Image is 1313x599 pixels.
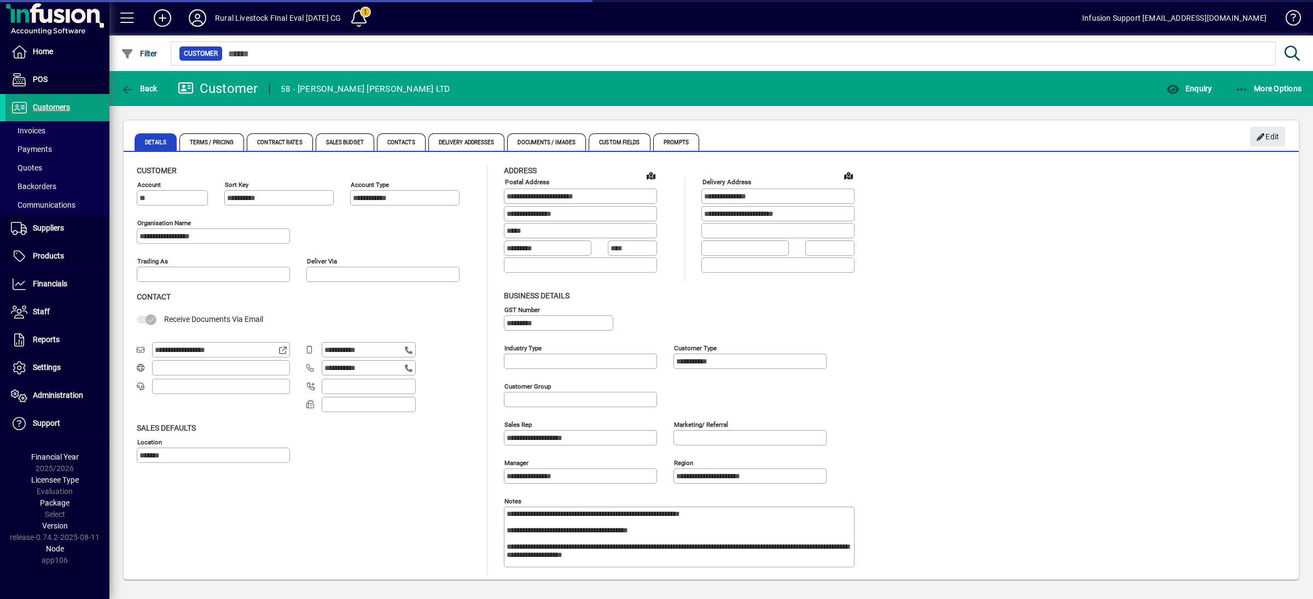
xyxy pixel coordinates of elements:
[5,243,109,270] a: Products
[179,133,245,151] span: Terms / Pricing
[5,66,109,93] a: POS
[5,177,109,196] a: Backorders
[674,459,693,466] mat-label: Region
[504,306,540,313] mat-label: GST Number
[135,133,177,151] span: Details
[840,167,857,184] a: View on map
[5,382,109,409] a: Administration
[46,544,64,553] span: Node
[109,79,170,98] app-page-header-button: Back
[11,145,52,154] span: Payments
[1235,84,1302,93] span: More Options
[180,8,215,28] button: Profile
[1250,127,1285,146] button: Edit
[33,75,48,84] span: POS
[137,257,168,265] mat-label: Trading as
[5,121,109,140] a: Invoices
[5,271,109,298] a: Financials
[121,84,158,93] span: Back
[653,133,700,151] span: Prompts
[1166,84,1212,93] span: Enquiry
[145,8,180,28] button: Add
[225,181,248,189] mat-label: Sort key
[316,133,374,151] span: Sales Budget
[642,167,660,184] a: View on map
[33,335,60,344] span: Reports
[307,257,337,265] mat-label: Deliver via
[184,48,218,59] span: Customer
[31,475,79,484] span: Licensee Type
[121,49,158,58] span: Filter
[5,196,109,214] a: Communications
[137,181,161,189] mat-label: Account
[1233,79,1305,98] button: More Options
[589,133,650,151] span: Custom Fields
[428,133,505,151] span: Delivery Addresses
[5,215,109,242] a: Suppliers
[11,126,45,135] span: Invoices
[11,163,42,172] span: Quotes
[504,291,570,300] span: Business details
[1256,128,1280,146] span: Edit
[118,79,160,98] button: Back
[215,9,341,27] div: Rural Livestock FInal Eval [DATE] CG
[5,354,109,381] a: Settings
[137,292,171,301] span: Contact
[137,438,162,445] mat-label: Location
[504,497,521,504] mat-label: Notes
[5,140,109,158] a: Payments
[137,424,196,432] span: Sales defaults
[33,279,67,288] span: Financials
[178,80,258,97] div: Customer
[504,166,537,175] span: Address
[118,44,160,63] button: Filter
[5,38,109,66] a: Home
[504,382,551,390] mat-label: Customer group
[351,181,389,189] mat-label: Account Type
[33,419,60,427] span: Support
[1277,2,1299,38] a: Knowledge Base
[33,103,70,111] span: Customers
[137,166,177,175] span: Customer
[5,158,109,177] a: Quotes
[40,498,69,507] span: Package
[33,224,64,232] span: Suppliers
[504,344,542,351] mat-label: Industry type
[281,80,450,98] div: 58 - [PERSON_NAME] [PERSON_NAME] LTD
[674,344,717,351] mat-label: Customer type
[33,307,50,316] span: Staff
[247,133,312,151] span: Contract Rates
[11,182,56,191] span: Backorders
[5,298,109,326] a: Staff
[33,363,61,372] span: Settings
[31,453,79,461] span: Financial Year
[507,133,586,151] span: Documents / Images
[504,420,532,428] mat-label: Sales rep
[11,201,75,209] span: Communications
[33,391,83,400] span: Administration
[377,133,426,151] span: Contacts
[164,315,263,324] span: Receive Documents Via Email
[42,521,68,530] span: Version
[1164,79,1215,98] button: Enquiry
[137,219,191,227] mat-label: Organisation name
[5,410,109,437] a: Support
[33,251,64,260] span: Products
[504,459,528,466] mat-label: Manager
[674,420,728,428] mat-label: Marketing/ Referral
[5,326,109,354] a: Reports
[1082,9,1266,27] div: Infusion Support [EMAIL_ADDRESS][DOMAIN_NAME]
[33,47,53,56] span: Home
